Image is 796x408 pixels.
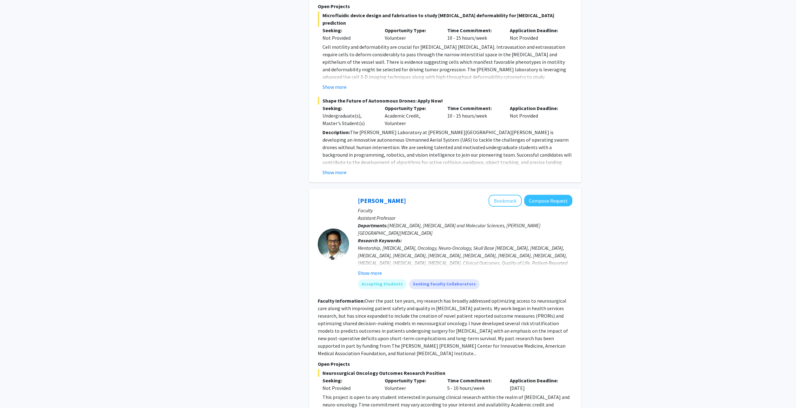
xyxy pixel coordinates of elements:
[318,12,572,27] span: Microfluidic device design and fabrication to study [MEDICAL_DATA] deformability for [MEDICAL_DAT...
[322,34,376,42] div: Not Provided
[385,104,438,112] p: Opportunity Type:
[322,43,572,88] p: Cell motility and deformability are crucial for [MEDICAL_DATA] [MEDICAL_DATA]. Intravasation and ...
[447,27,500,34] p: Time Commitment:
[524,195,572,206] button: Compose Request to Raj Mukherjee
[322,129,350,135] strong: Description:
[322,104,376,112] p: Seeking:
[505,377,568,392] div: [DATE]
[322,83,347,91] button: Show more
[385,377,438,384] p: Opportunity Type:
[318,298,365,304] b: Faculty Information:
[510,377,563,384] p: Application Deadline:
[489,195,522,207] button: Add Raj Mukherjee to Bookmarks
[409,279,479,289] mat-chip: Seeking Faculty Collaborators
[358,237,402,244] b: Research Keywords:
[505,27,568,42] div: Not Provided
[358,214,572,222] p: Assistant Professor
[443,27,505,42] div: 10 - 15 hours/week
[318,369,572,377] span: Neurosurgical Oncology Outcomes Research Position
[447,104,500,112] p: Time Commitment:
[358,244,572,289] div: Mentorship, [MEDICAL_DATA], Oncology, Neuro-Oncology, Skull Base [MEDICAL_DATA], [MEDICAL_DATA], ...
[510,27,563,34] p: Application Deadline:
[380,27,443,42] div: Volunteer
[322,377,376,384] p: Seeking:
[358,197,406,204] a: [PERSON_NAME]
[318,360,572,368] p: Open Projects
[358,207,572,214] p: Faculty
[322,384,376,392] div: Not Provided
[443,104,505,127] div: 10 - 15 hours/week
[385,27,438,34] p: Opportunity Type:
[318,298,568,356] fg-read-more: Over the past ten years, my research has broadly addressed optimizing access to neurosurgical car...
[318,97,572,104] span: Shape the Future of Autonomous Drones: Apply Now!
[510,104,563,112] p: Application Deadline:
[358,279,407,289] mat-chip: Accepting Students
[358,222,388,229] b: Departments:
[358,222,540,236] span: [MEDICAL_DATA], [MEDICAL_DATA] and Molecular Sciences, [PERSON_NAME][GEOGRAPHIC_DATA][MEDICAL_DATA]
[318,3,572,10] p: Open Projects
[358,269,382,277] button: Show more
[443,377,505,392] div: 5 - 10 hours/week
[5,380,27,403] iframe: Chat
[322,169,347,176] button: Show more
[505,104,568,127] div: Not Provided
[447,377,500,384] p: Time Commitment:
[322,27,376,34] p: Seeking:
[380,377,443,392] div: Volunteer
[322,112,376,127] div: Undergraduate(s), Master's Student(s)
[322,128,572,174] p: The [PERSON_NAME] Laboratory at [PERSON_NAME][GEOGRAPHIC_DATA][PERSON_NAME] is developing an inno...
[380,104,443,127] div: Academic Credit, Volunteer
